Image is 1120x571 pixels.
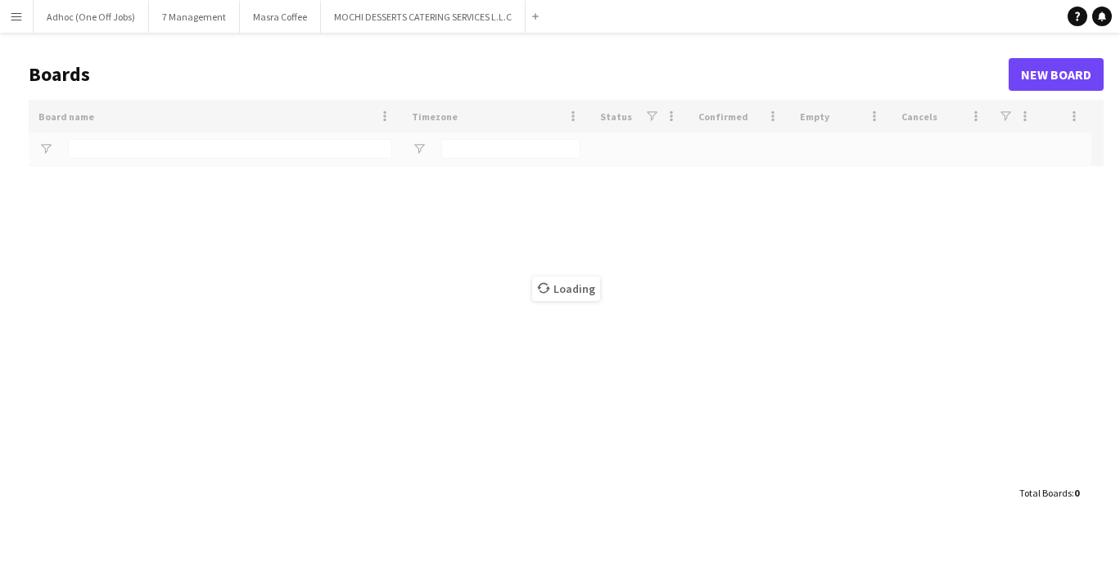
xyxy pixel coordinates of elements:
span: Loading [532,277,600,301]
button: MOCHI DESSERTS CATERING SERVICES L.L.C [321,1,526,33]
button: Masra Coffee [240,1,321,33]
button: 7 Management [149,1,240,33]
span: 0 [1074,487,1079,499]
h1: Boards [29,62,1009,87]
div: : [1019,477,1079,509]
a: New Board [1009,58,1104,91]
button: Adhoc (One Off Jobs) [34,1,149,33]
span: Total Boards [1019,487,1072,499]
